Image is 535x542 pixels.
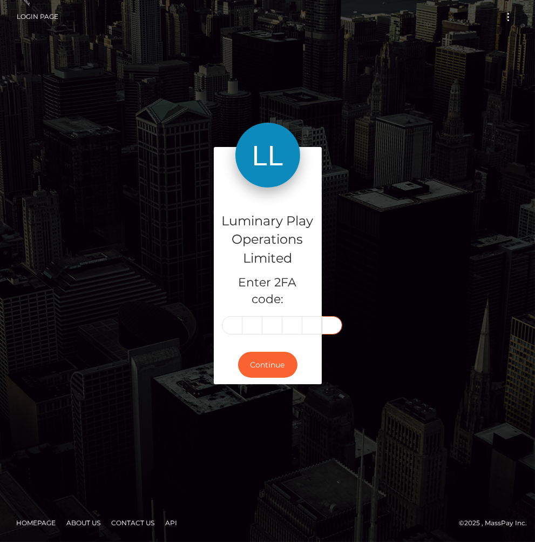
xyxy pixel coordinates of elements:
h4: Luminary Play Operations Limited [222,212,314,268]
a: Homepage [12,514,60,531]
a: About Us [62,514,105,531]
img: Luminary Play Operations Limited [235,123,300,188]
button: Toggle navigation [498,10,518,24]
button: Continue [238,352,297,378]
h5: Enter 2FA code: [222,275,314,308]
a: Login Page [17,5,58,28]
div: © 2025 , MassPay Inc. [8,517,527,529]
a: Contact Us [107,514,159,531]
a: API [161,514,181,531]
